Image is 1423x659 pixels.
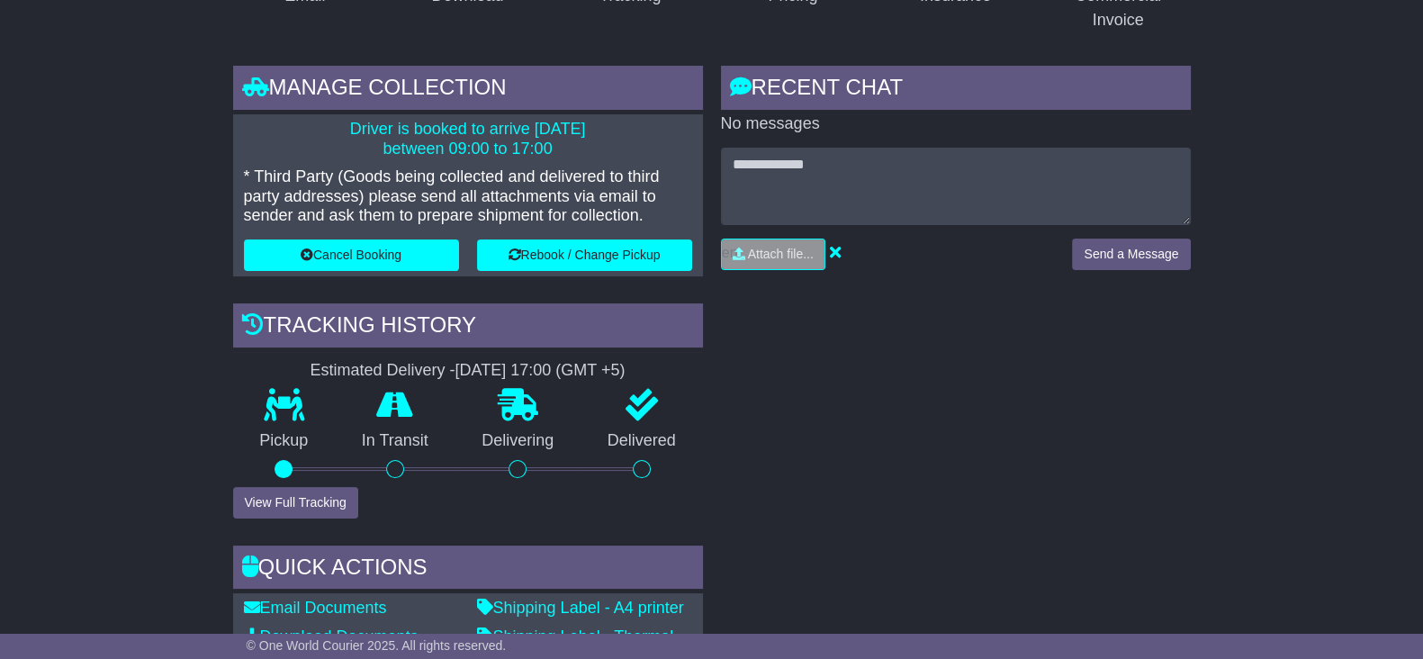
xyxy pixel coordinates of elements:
p: Delivering [455,431,581,451]
div: RECENT CHAT [721,66,1191,114]
div: [DATE] 17:00 (GMT +5) [455,361,626,381]
a: Email Documents [244,599,387,617]
a: Shipping Label - A4 printer [477,599,684,617]
p: Pickup [233,431,336,451]
div: Tracking history [233,303,703,352]
div: Quick Actions [233,546,703,594]
p: No messages [721,114,1191,134]
p: * Third Party (Goods being collected and delivered to third party addresses) please send all atta... [244,167,692,226]
span: © One World Courier 2025. All rights reserved. [247,638,507,653]
a: Download Documents [244,627,419,645]
button: View Full Tracking [233,487,358,519]
div: Estimated Delivery - [233,361,703,381]
button: Send a Message [1072,239,1190,270]
p: In Transit [335,431,455,451]
p: Delivered [581,431,703,451]
p: Driver is booked to arrive [DATE] between 09:00 to 17:00 [244,120,692,158]
div: Manage collection [233,66,703,114]
button: Rebook / Change Pickup [477,239,692,271]
button: Cancel Booking [244,239,459,271]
